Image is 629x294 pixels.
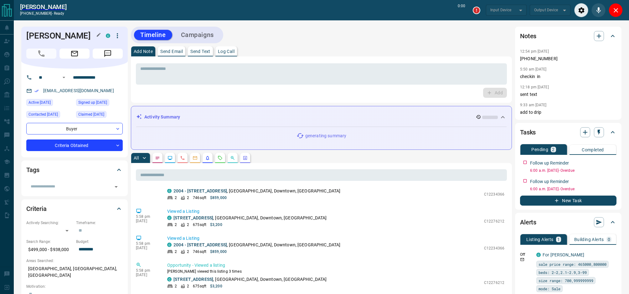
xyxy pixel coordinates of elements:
div: Alerts [520,215,616,230]
p: $859,000 [210,195,227,201]
p: Follow up Reminder [530,178,569,185]
span: Signed up [DATE] [78,99,107,106]
p: 746 sqft [193,195,206,201]
svg: Calls [180,155,185,160]
p: sent text [520,91,616,98]
p: C12234366 [484,192,504,197]
p: Completed [582,148,604,152]
p: All [134,156,139,160]
a: [EMAIL_ADDRESS][DOMAIN_NAME] [43,88,114,93]
p: 5:58 pm [136,241,158,246]
a: [STREET_ADDRESS] [173,277,213,282]
h2: Notes [520,31,536,41]
div: Mute [591,3,606,17]
p: 675 sqft [193,222,206,228]
p: Search Range: [26,239,73,244]
svg: Opportunities [230,155,235,160]
p: Off [520,252,533,257]
p: C12234366 [484,245,504,251]
p: generating summary [305,133,346,139]
p: 2 [175,249,177,255]
button: Open [60,74,68,81]
div: condos.ca [167,243,172,247]
span: Message [93,49,123,59]
button: New Task [520,196,616,206]
p: Listing Alerts [526,237,554,242]
p: [PHONE_NUMBER] - [20,11,67,16]
span: Email [59,49,90,59]
p: 2 [187,249,189,255]
p: , [GEOGRAPHIC_DATA], Downtown, [GEOGRAPHIC_DATA] [173,242,340,248]
p: 12:18 pm [DATE] [520,85,549,89]
p: [DATE] [136,246,158,250]
svg: Notes [155,155,160,160]
p: Building Alerts [574,237,604,242]
div: Tue Sep 13 2016 [76,111,123,120]
div: Criteria Obtained [26,139,123,151]
h1: [PERSON_NAME] [26,31,96,41]
div: condos.ca [167,277,172,281]
p: 5:58 pm [136,268,158,273]
p: $3,200 [210,283,222,289]
div: condos.ca [167,189,172,193]
div: Close [609,3,623,17]
div: condos.ca [536,253,541,257]
p: [DATE] [136,219,158,223]
p: 2 [187,222,189,228]
button: Timeline [134,30,172,40]
p: Add Note [134,49,153,54]
button: Campaigns [175,30,220,40]
svg: Lead Browsing Activity [168,155,173,160]
div: Mon Aug 11 2025 [26,111,73,120]
p: 2 [175,222,177,228]
span: beds: 2-2,2.1-2.9,3-99 [539,269,587,276]
h2: Alerts [520,217,536,227]
p: add to drip [520,109,616,116]
svg: Listing Alerts [205,155,210,160]
svg: Emails [193,155,198,160]
span: mode: Sale [539,286,560,292]
p: Budget: [76,239,123,244]
span: size range: 700,999999999 [539,277,593,284]
p: Pending [531,147,548,152]
p: 2 [187,195,189,201]
svg: Requests [218,155,223,160]
button: Open [112,182,121,191]
div: Criteria [26,201,123,216]
p: Log Call [218,49,235,54]
p: Activity Summary [144,114,180,120]
span: ready [54,11,64,16]
p: Viewed a Listing [167,208,504,215]
a: [PERSON_NAME] [20,3,67,11]
h2: Tasks [520,127,536,137]
p: 12:54 pm [DATE] [520,49,549,54]
p: 2 [187,283,189,289]
span: Claimed [DATE] [78,111,104,118]
span: Call [26,49,56,59]
div: Tasks [520,125,616,140]
a: [STREET_ADDRESS] [173,215,213,220]
p: [PHONE_NUMBER] [520,55,616,62]
p: Follow up Reminder [530,160,569,166]
p: 2 [552,147,554,152]
a: 2004 - [STREET_ADDRESS] [173,242,227,247]
div: Wed Aug 13 2025 [26,99,73,108]
p: 6:00 a.m. [DATE] - Overdue [530,186,616,192]
p: 2 [175,283,177,289]
p: 5:50 am [DATE] [520,67,547,71]
h2: Criteria [26,204,47,214]
p: 2 [175,195,177,201]
span: Active [DATE] [28,99,51,106]
h2: Tags [26,165,39,175]
p: Send Text [190,49,210,54]
div: Activity Summary [136,111,507,123]
svg: Agent Actions [243,155,248,160]
div: Tags [26,162,123,177]
div: Notes [520,29,616,44]
p: $859,000 [210,249,227,255]
p: 746 sqft [193,249,206,255]
p: 9:33 am [DATE] [520,103,547,107]
p: $3,200 [210,222,222,228]
p: , [GEOGRAPHIC_DATA], Downtown, [GEOGRAPHIC_DATA] [173,276,327,283]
